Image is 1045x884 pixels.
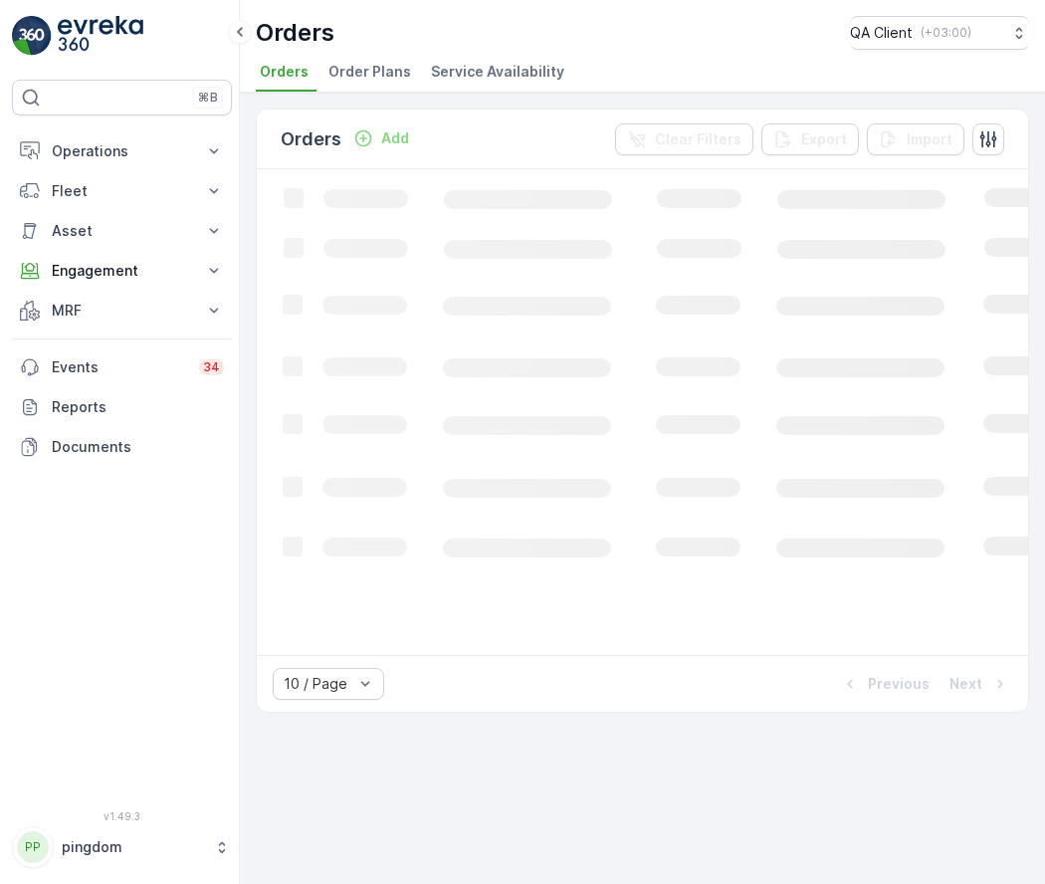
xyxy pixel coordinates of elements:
[12,211,232,251] button: Asset
[850,16,1029,50] button: QA Client(+03:00)
[52,221,192,241] p: Asset
[12,826,232,868] button: PPpingdom
[381,128,409,148] p: Add
[868,674,930,694] p: Previous
[949,674,982,694] p: Next
[947,672,1012,696] button: Next
[761,123,859,155] button: Export
[52,181,192,201] p: Fleet
[62,837,204,857] p: pingdom
[12,131,232,171] button: Operations
[12,427,232,467] a: Documents
[801,129,847,149] p: Export
[256,17,334,49] p: Orders
[12,16,52,56] img: logo
[52,261,192,281] p: Engagement
[52,397,224,417] p: Reports
[345,126,417,150] button: Add
[328,62,411,82] span: Order Plans
[12,291,232,331] button: MRF
[52,437,224,457] p: Documents
[12,171,232,211] button: Fleet
[12,810,232,822] span: v 1.49.3
[12,347,232,387] a: Events34
[838,672,932,696] button: Previous
[12,251,232,291] button: Engagement
[850,23,913,43] p: QA Client
[52,357,187,377] p: Events
[52,301,192,321] p: MRF
[52,141,192,161] p: Operations
[58,16,143,56] img: logo_light-DOdMpM7g.png
[203,359,220,375] p: 34
[431,62,564,82] span: Service Availability
[12,387,232,427] a: Reports
[17,831,49,863] div: PP
[907,129,952,149] p: Import
[615,123,753,155] button: Clear Filters
[921,25,971,41] p: ( +03:00 )
[281,125,341,153] p: Orders
[198,90,218,106] p: ⌘B
[867,123,964,155] button: Import
[655,129,741,149] p: Clear Filters
[260,62,309,82] span: Orders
